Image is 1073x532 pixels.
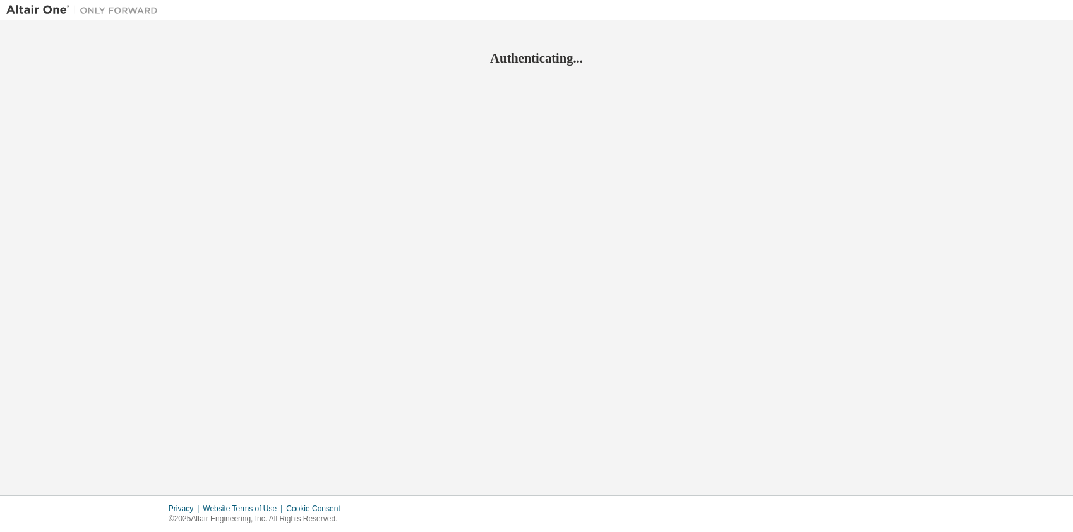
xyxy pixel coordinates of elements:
h2: Authenticating... [6,50,1067,66]
img: Altair One [6,4,164,16]
div: Privacy [169,504,203,514]
div: Cookie Consent [286,504,347,514]
div: Website Terms of Use [203,504,286,514]
p: © 2025 Altair Engineering, Inc. All Rights Reserved. [169,514,348,524]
